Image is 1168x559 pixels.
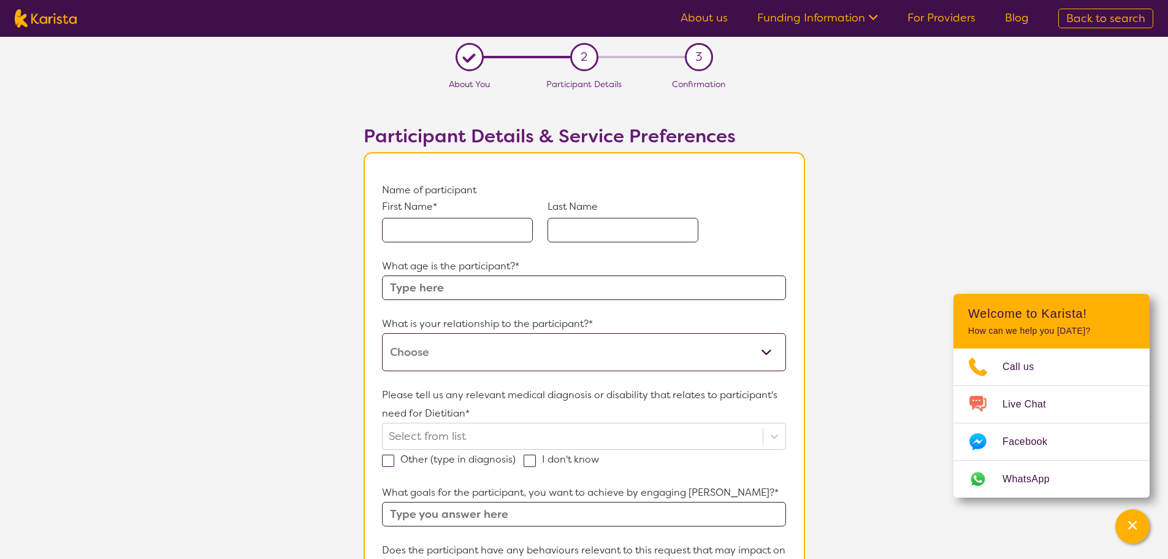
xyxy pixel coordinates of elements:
ul: Choose channel [953,349,1150,498]
a: Web link opens in a new tab. [953,461,1150,498]
a: About us [681,10,728,25]
label: I don't know [524,453,607,466]
span: Back to search [1066,11,1145,26]
label: Other (type in diagnosis) [382,453,524,466]
input: Type you answer here [382,502,785,526]
span: Participant Details [546,79,622,90]
div: L [460,48,479,67]
p: What age is the participant?* [382,257,785,276]
p: Last Name [548,199,698,214]
p: What goals for the participant, you want to achieve by engaging [PERSON_NAME]?* [382,484,785,502]
p: First Name* [382,199,533,214]
h2: Participant Details & Service Preferences [364,125,805,147]
button: Channel Menu [1115,509,1150,544]
input: Type here [382,276,785,300]
div: Channel Menu [953,294,1150,498]
span: Confirmation [672,79,725,90]
p: What is your relationship to the participant?* [382,315,785,333]
span: WhatsApp [1002,470,1064,488]
img: Karista logo [15,9,77,28]
span: Call us [1002,358,1049,376]
span: Facebook [1002,433,1062,451]
span: 2 [581,48,587,66]
p: Please tell us any relevant medical diagnosis or disability that relates to participant's need fo... [382,386,785,423]
a: For Providers [907,10,975,25]
a: Blog [1005,10,1029,25]
a: Back to search [1058,9,1153,28]
a: Funding Information [757,10,878,25]
h2: Welcome to Karista! [968,306,1135,321]
span: 3 [695,48,702,66]
span: Live Chat [1002,395,1061,414]
p: How can we help you [DATE]? [968,326,1135,336]
span: About You [449,79,490,90]
p: Name of participant [382,181,785,199]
